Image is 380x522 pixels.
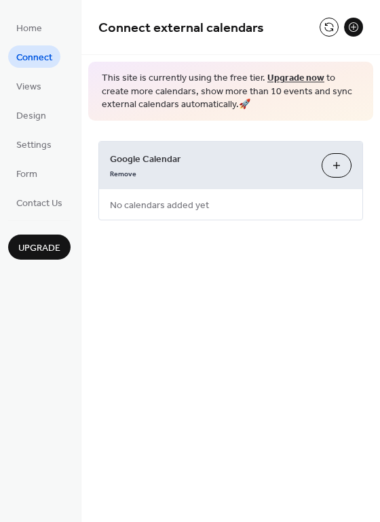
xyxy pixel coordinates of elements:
[16,80,41,94] span: Views
[8,16,50,39] a: Home
[98,15,264,41] span: Connect external calendars
[8,191,71,214] a: Contact Us
[8,104,54,126] a: Design
[16,167,37,182] span: Form
[110,152,311,166] span: Google Calendar
[102,72,360,112] span: This site is currently using the free tier. to create more calendars, show more than 10 events an...
[8,75,50,97] a: Views
[16,51,52,65] span: Connect
[16,22,42,36] span: Home
[16,109,46,123] span: Design
[8,235,71,260] button: Upgrade
[16,138,52,153] span: Settings
[8,133,60,155] a: Settings
[18,241,60,256] span: Upgrade
[8,45,60,68] a: Connect
[16,197,62,211] span: Contact Us
[8,162,45,184] a: Form
[110,169,136,178] span: Remove
[99,190,220,220] span: No calendars added yet
[267,69,324,87] a: Upgrade now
